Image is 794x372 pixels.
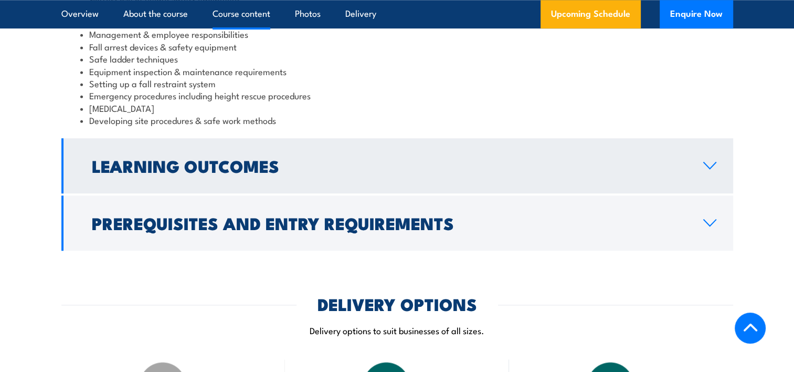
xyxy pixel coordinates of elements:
[317,296,477,311] h2: DELIVERY OPTIONS
[80,102,714,114] li: [MEDICAL_DATA]
[61,324,733,336] p: Delivery options to suit businesses of all sizes.
[80,40,714,53] li: Fall arrest devices & safety equipment
[80,65,714,77] li: Equipment inspection & maintenance requirements
[61,138,733,193] a: Learning Outcomes
[80,114,714,126] li: Developing site procedures & safe work methods
[92,215,686,230] h2: Prerequisites and Entry Requirements
[92,158,686,173] h2: Learning Outcomes
[80,28,714,40] li: Management & employee responsibilities
[80,53,714,65] li: Safe ladder techniques
[80,89,714,101] li: Emergency procedures including height rescue procedures
[80,77,714,89] li: Setting up a fall restraint system
[61,195,733,251] a: Prerequisites and Entry Requirements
